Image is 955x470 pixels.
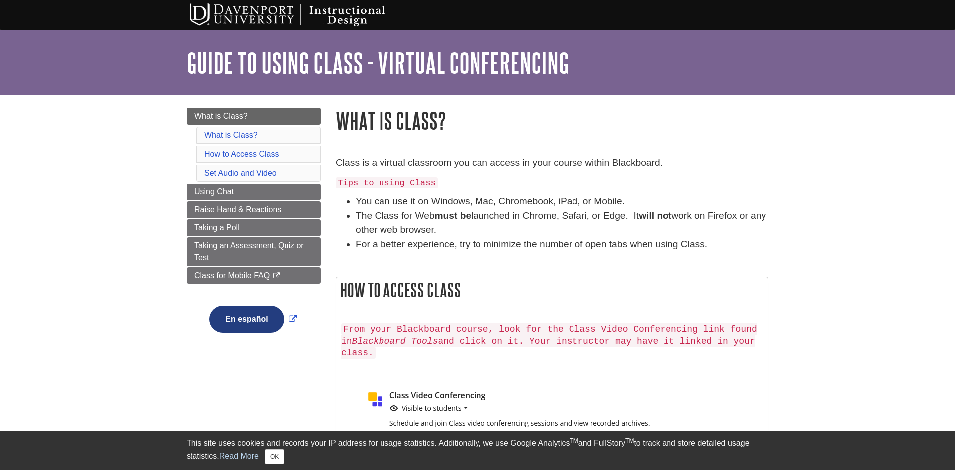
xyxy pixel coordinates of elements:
li: The Class for Web launched in Chrome, Safari, or Edge. It work on Firefox or any other web browser. [356,209,768,238]
span: Class for Mobile FAQ [194,271,270,280]
button: En español [209,306,284,333]
code: From your Blackboard course, look for the Class Video Conferencing link found in and click on it.... [341,323,757,359]
div: Guide Page Menu [187,108,321,350]
a: Read More [219,452,259,460]
button: Close [265,449,284,464]
a: What is Class? [204,131,258,139]
div: This site uses cookies and records your IP address for usage statistics. Additionally, we use Goo... [187,437,768,464]
img: Davenport University Instructional Design [182,2,420,27]
a: How to Access Class [204,150,279,158]
a: Guide to Using Class - Virtual Conferencing [187,47,569,78]
code: Tips to using Class [336,177,438,188]
a: Raise Hand & Reactions [187,201,321,218]
em: Blackboard Tools [352,336,438,346]
h1: What is Class? [336,108,768,133]
sup: TM [625,437,634,444]
strong: must be [435,210,472,221]
span: Using Chat [194,188,234,196]
sup: TM [570,437,578,444]
a: Taking a Poll [187,219,321,236]
li: You can use it on Windows, Mac, Chromebook, iPad, or Mobile. [356,194,768,209]
span: What is Class? [194,112,248,120]
a: Set Audio and Video [204,169,277,177]
strong: will not [639,210,671,221]
a: What is Class? [187,108,321,125]
span: Raise Hand & Reactions [194,205,281,214]
a: Taking an Assessment, Quiz or Test [187,237,321,266]
a: Class for Mobile FAQ [187,267,321,284]
a: Using Chat [187,184,321,200]
i: This link opens in a new window [272,273,281,279]
span: Taking a Poll [194,223,240,232]
span: Taking an Assessment, Quiz or Test [194,241,304,262]
a: Link opens in new window [207,315,299,323]
img: class [341,382,712,438]
p: Class is a virtual classroom you can access in your course within Blackboard. [336,156,768,170]
li: For a better experience, try to minimize the number of open tabs when using Class. [356,237,768,252]
h2: How to Access Class [336,277,768,303]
